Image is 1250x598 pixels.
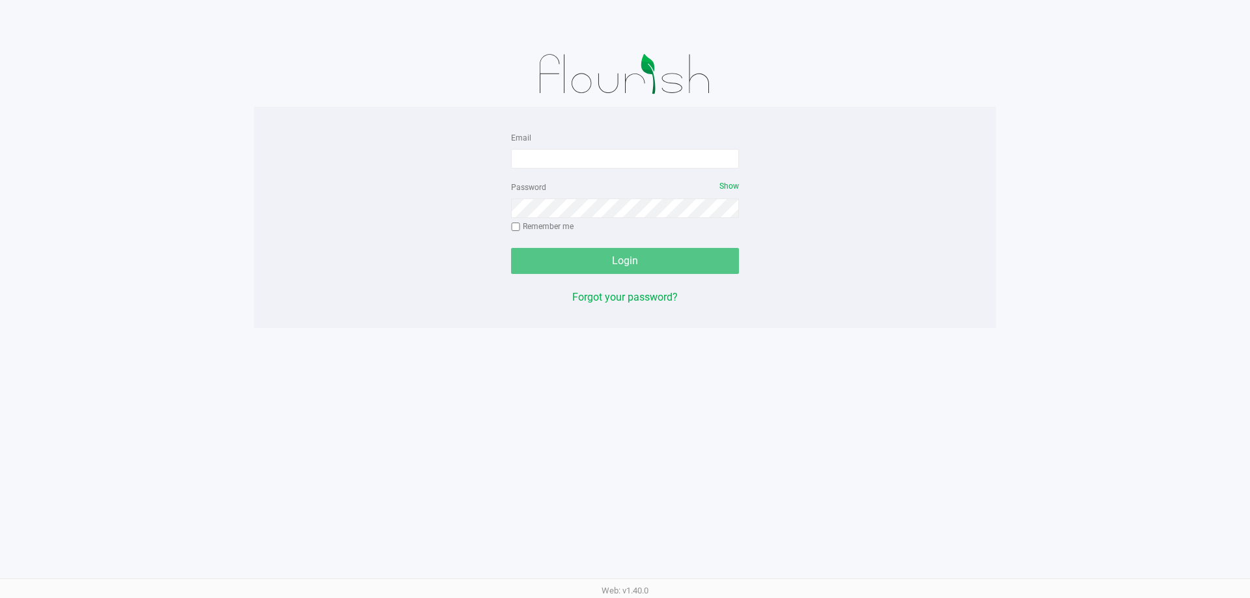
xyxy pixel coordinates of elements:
label: Email [511,132,531,144]
span: Show [719,182,739,191]
label: Password [511,182,546,193]
label: Remember me [511,221,574,232]
button: Forgot your password? [572,290,678,305]
span: Web: v1.40.0 [602,586,648,595]
input: Remember me [511,223,520,232]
